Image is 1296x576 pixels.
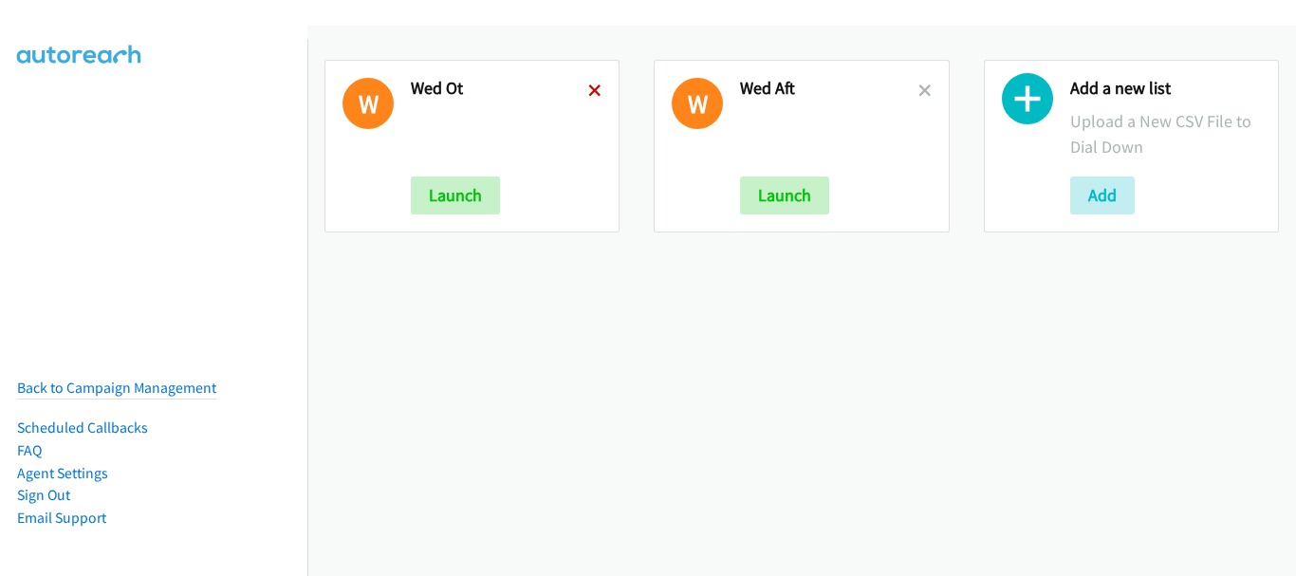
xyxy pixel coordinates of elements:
h1: W [672,78,723,129]
a: Back to Campaign Management [17,379,216,397]
a: FAQ [17,441,42,459]
a: Scheduled Callbacks [17,418,148,437]
a: Agent Settings [17,464,108,482]
h2: Wed Ot [411,78,588,100]
a: Email Support [17,509,106,527]
button: Launch [411,177,500,214]
h2: Wed Aft [740,78,917,100]
button: Launch [740,177,829,214]
p: Upload a New CSV File to Dial Down [1070,108,1261,159]
h1: W [343,78,394,129]
a: Sign Out [17,486,70,504]
button: Add [1070,177,1135,214]
h2: Add a new list [1070,78,1261,100]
